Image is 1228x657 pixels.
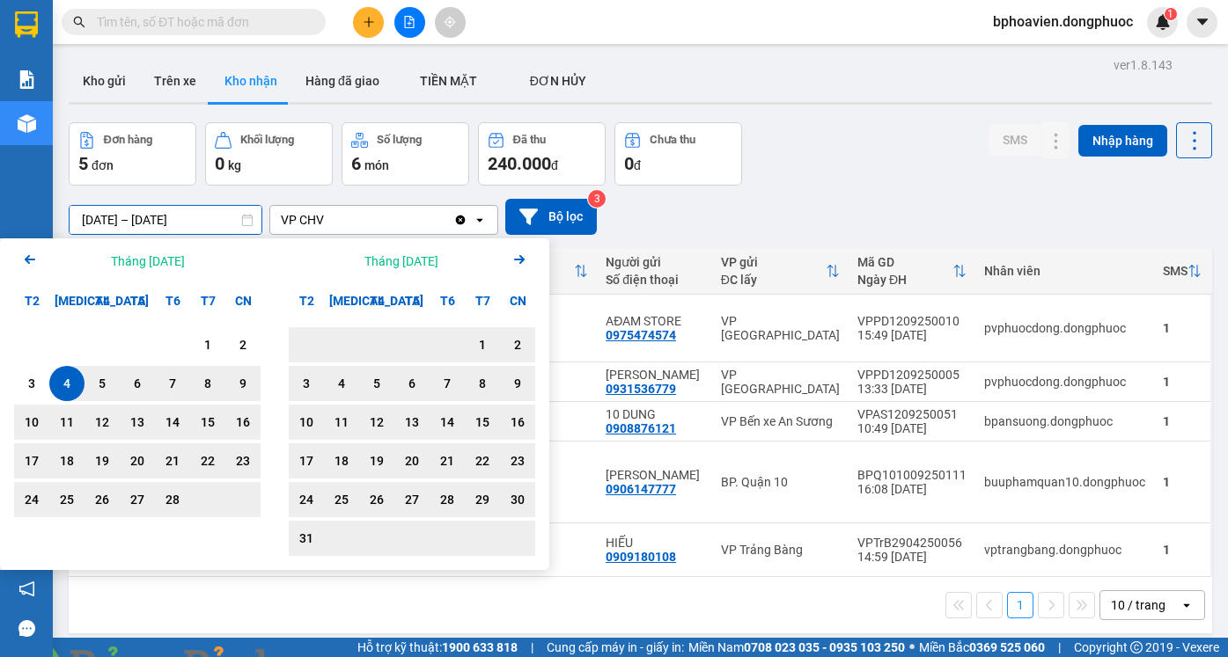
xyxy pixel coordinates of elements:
span: ĐƠN HỦY [530,74,586,88]
input: Selected VP CHV. [326,211,327,229]
div: Choose Thứ Hai, tháng 03 3 2025. It's available. [289,366,324,401]
div: 9 [505,373,530,394]
svg: open [473,213,487,227]
div: pvphuocdong.dongphuoc [984,375,1145,389]
div: 16:08 [DATE] [857,482,967,496]
div: buuphamquan10.dongphuoc [984,475,1145,489]
div: 22 [195,450,220,471]
div: Choose Thứ Năm, tháng 02 13 2025. It's available. [120,405,155,440]
div: Choose Thứ Bảy, tháng 02 8 2025. It's available. [190,366,225,401]
button: caret-down [1187,7,1217,38]
div: Choose Thứ Ba, tháng 02 25 2025. It's available. [49,482,85,517]
div: Choose Chủ Nhật, tháng 02 16 2025. It's available. [225,405,261,440]
div: T7 [465,283,500,318]
div: Choose Thứ Sáu, tháng 02 28 2025. It's available. [155,482,190,517]
span: search [73,16,85,28]
div: BPQ101009250111 [857,468,967,482]
div: 15 [470,412,495,433]
div: 18 [329,450,354,471]
div: 21 [435,450,460,471]
div: Choose Thứ Sáu, tháng 02 7 2025. It's available. [155,366,190,401]
button: Previous month. [19,249,40,273]
div: Choose Thứ Hai, tháng 02 3 2025. It's available. [14,366,49,401]
div: 8 [195,373,220,394]
div: bpansuong.dongphuoc [984,414,1145,428]
div: 11 [55,412,79,433]
div: Choose Thứ Hai, tháng 03 10 2025. It's available. [289,405,324,440]
span: 5 [78,153,88,174]
div: 22 [470,450,495,471]
div: T7 [190,283,225,318]
div: 1 [1163,475,1202,489]
strong: 0708 023 035 - 0935 103 250 [744,640,905,654]
span: copyright [1130,641,1143,653]
span: đ [634,158,641,172]
div: 19 [90,450,114,471]
div: 0906147777 [606,482,676,496]
span: Hotline: 19001152 [139,78,216,89]
div: Số lượng [377,134,422,146]
img: logo-vxr [15,11,38,38]
button: Số lượng6món [342,122,469,186]
div: 31 [294,528,319,549]
svg: Clear value [453,213,467,227]
div: [MEDICAL_DATA] [324,283,359,318]
div: Choose Thứ Tư, tháng 02 26 2025. It's available. [85,482,120,517]
button: 1 [1007,592,1033,618]
div: 10 [19,412,44,433]
div: 0909180108 [606,550,676,564]
div: Choose Thứ Tư, tháng 03 19 2025. It's available. [359,443,394,478]
span: 01 Võ Văn Truyện, KP.1, Phường 2 [139,53,242,75]
div: T2 [14,283,49,318]
div: 13 [400,412,424,433]
div: Choose Thứ Năm, tháng 03 20 2025. It's available. [394,443,430,478]
button: Trên xe [140,60,210,102]
span: Miền Bắc [919,638,1045,657]
div: 20 [125,450,150,471]
div: VPPD1209250005 [857,368,967,382]
div: 26 [90,489,114,510]
div: Choose Chủ Nhật, tháng 03 2 2025. It's available. [500,327,535,362]
span: ----------------------------------------- [48,95,216,109]
div: 8 [470,373,495,394]
div: 3 [294,373,319,394]
div: 5 [364,373,389,394]
div: VPAS1209250051 [857,407,967,421]
span: 0 [215,153,224,174]
span: món [364,158,389,172]
div: Khối lượng [240,134,294,146]
div: 10 DUNG [606,407,703,421]
div: 30 [505,489,530,510]
div: 26 [364,489,389,510]
div: ĐC lấy [721,273,826,287]
button: aim [435,7,466,38]
div: T4 [85,283,120,318]
div: pvphuocdong.dongphuoc [984,321,1145,335]
span: Miền Nam [688,638,905,657]
span: caret-down [1195,14,1210,30]
span: file-add [403,16,415,28]
div: VPTrB2904250056 [857,536,967,550]
div: 4 [55,373,79,394]
div: Choose Thứ Hai, tháng 03 24 2025. It's available. [289,482,324,517]
div: 29 [470,489,495,510]
div: Choose Thứ Ba, tháng 03 25 2025. It's available. [324,482,359,517]
div: VPPD1209250010 [857,314,967,328]
div: 25 [329,489,354,510]
span: 16:24:08 [DATE] [39,128,107,138]
span: | [1058,638,1061,657]
svg: open [1180,598,1194,612]
th: Toggle SortBy [1154,248,1210,295]
th: Toggle SortBy [712,248,849,295]
input: Select a date range. [70,206,261,234]
sup: 1 [1165,8,1177,20]
div: 9 [231,373,255,394]
div: Choose Thứ Sáu, tháng 03 28 2025. It's available. [430,482,465,517]
sup: 3 [588,190,606,208]
div: VP gửi [721,255,826,269]
span: đơn [92,158,114,172]
div: 16 [505,412,530,433]
div: BP. Quận 10 [721,475,840,489]
span: message [18,620,35,637]
button: SMS [989,124,1041,156]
